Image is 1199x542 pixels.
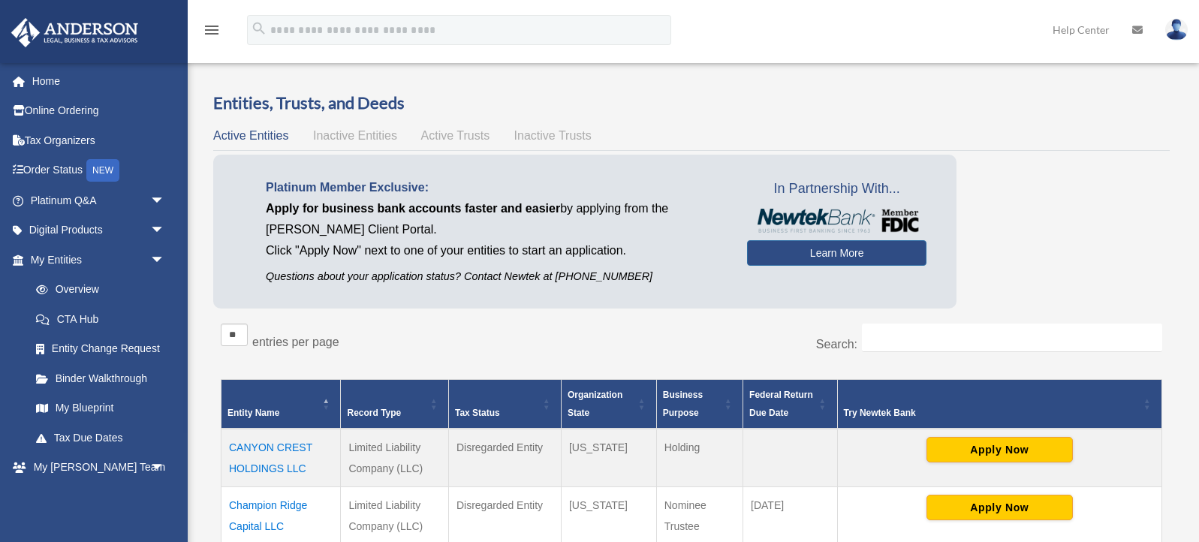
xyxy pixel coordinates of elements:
span: In Partnership With... [747,177,926,201]
img: User Pic [1165,19,1188,41]
p: by applying from the [PERSON_NAME] Client Portal. [266,198,725,240]
a: CTA Hub [21,304,180,334]
th: Business Purpose: Activate to sort [656,379,743,429]
a: Tax Organizers [11,125,188,155]
a: Binder Walkthrough [21,363,180,393]
div: Try Newtek Bank [844,404,1139,422]
span: Active Trusts [421,129,490,142]
span: arrow_drop_down [150,215,180,246]
a: Order StatusNEW [11,155,188,186]
a: Online Ordering [11,96,188,126]
th: Tax Status: Activate to sort [448,379,561,429]
a: My Blueprint [21,393,180,423]
label: entries per page [252,336,339,348]
span: Inactive Trusts [514,129,592,142]
span: Active Entities [213,129,288,142]
td: [US_STATE] [561,429,656,487]
span: arrow_drop_down [150,185,180,216]
th: Federal Return Due Date: Activate to sort [743,379,838,429]
td: Limited Liability Company (LLC) [341,429,448,487]
a: My Entitiesarrow_drop_down [11,245,180,275]
span: arrow_drop_down [150,453,180,483]
a: menu [203,26,221,39]
td: Holding [656,429,743,487]
p: Platinum Member Exclusive: [266,177,725,198]
th: Entity Name: Activate to invert sorting [221,379,341,429]
th: Try Newtek Bank : Activate to sort [837,379,1161,429]
a: Home [11,66,188,96]
i: search [251,20,267,37]
h3: Entities, Trusts, and Deeds [213,92,1170,115]
span: Organization State [568,390,622,418]
span: Record Type [347,408,401,418]
span: Federal Return Due Date [749,390,813,418]
a: My [PERSON_NAME] Teamarrow_drop_down [11,453,188,483]
a: My Documentsarrow_drop_down [11,482,188,512]
td: Disregarded Entity [448,429,561,487]
span: Inactive Entities [313,129,397,142]
img: NewtekBankLogoSM.png [755,209,919,233]
a: Entity Change Request [21,334,180,364]
span: Business Purpose [663,390,703,418]
span: arrow_drop_down [150,245,180,276]
th: Organization State: Activate to sort [561,379,656,429]
p: Click "Apply Now" next to one of your entities to start an application. [266,240,725,261]
a: Overview [21,275,173,305]
td: CANYON CREST HOLDINGS LLC [221,429,341,487]
a: Platinum Q&Aarrow_drop_down [11,185,188,215]
p: Questions about your application status? Contact Newtek at [PHONE_NUMBER] [266,267,725,286]
a: Digital Productsarrow_drop_down [11,215,188,245]
span: Apply for business bank accounts faster and easier [266,202,560,215]
a: Tax Due Dates [21,423,180,453]
button: Apply Now [926,437,1073,462]
i: menu [203,21,221,39]
span: Entity Name [227,408,279,418]
button: Apply Now [926,495,1073,520]
img: Anderson Advisors Platinum Portal [7,18,143,47]
span: Tax Status [455,408,500,418]
div: NEW [86,159,119,182]
a: Learn More [747,240,926,266]
label: Search: [816,338,857,351]
th: Record Type: Activate to sort [341,379,448,429]
span: arrow_drop_down [150,482,180,513]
